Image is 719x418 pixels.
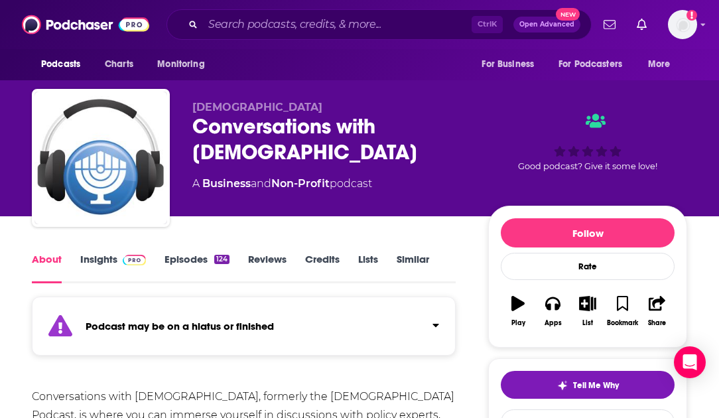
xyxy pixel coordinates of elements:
div: 124 [214,255,229,264]
button: List [570,287,605,335]
span: More [648,55,671,74]
input: Search podcasts, credits, & more... [203,14,472,35]
a: Similar [397,253,429,283]
img: tell me why sparkle [557,380,568,391]
a: Charts [96,52,141,77]
button: open menu [32,52,98,77]
a: Episodes124 [164,253,229,283]
span: For Business [482,55,534,74]
img: User Profile [668,10,697,39]
a: Show notifications dropdown [631,13,652,36]
button: open menu [148,52,222,77]
button: Open AdvancedNew [513,17,580,33]
span: Good podcast? Give it some love! [518,161,657,171]
button: Follow [501,218,675,247]
button: Apps [535,287,570,335]
section: Click to expand status details [32,305,456,356]
button: open menu [550,52,641,77]
div: Bookmark [607,319,638,327]
button: Show profile menu [668,10,697,39]
a: Business [202,177,251,190]
span: Ctrl K [472,16,503,33]
img: Podchaser - Follow, Share and Rate Podcasts [22,12,149,37]
div: Open Intercom Messenger [674,346,706,378]
svg: Add a profile image [686,10,697,21]
a: About [32,253,62,283]
span: Monitoring [157,55,204,74]
a: InsightsPodchaser Pro [80,253,146,283]
button: open menu [639,52,687,77]
a: Reviews [248,253,287,283]
span: Open Advanced [519,21,574,28]
a: Credits [305,253,340,283]
div: Share [648,319,666,327]
button: open menu [472,52,551,77]
div: A podcast [192,176,372,192]
img: Podchaser Pro [123,255,146,265]
img: Conversations with B’nai B’rith [34,92,167,224]
button: tell me why sparkleTell Me Why [501,371,675,399]
span: Logged in as LoriBecker [668,10,697,39]
div: Rate [501,253,675,280]
a: Non-Profit [271,177,330,190]
span: Charts [105,55,133,74]
a: Show notifications dropdown [598,13,621,36]
div: Play [511,319,525,327]
span: New [556,8,580,21]
button: Bookmark [605,287,639,335]
span: Podcasts [41,55,80,74]
button: Play [501,287,535,335]
span: and [251,177,271,190]
span: For Podcasters [558,55,622,74]
div: Search podcasts, credits, & more... [166,9,592,40]
div: List [582,319,593,327]
a: Lists [358,253,378,283]
button: Share [640,287,675,335]
span: [DEMOGRAPHIC_DATA] [192,101,322,113]
div: Good podcast? Give it some love! [488,101,687,183]
div: Apps [545,319,562,327]
span: Tell Me Why [573,380,619,391]
strong: Podcast may be on a hiatus or finished [86,320,274,332]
